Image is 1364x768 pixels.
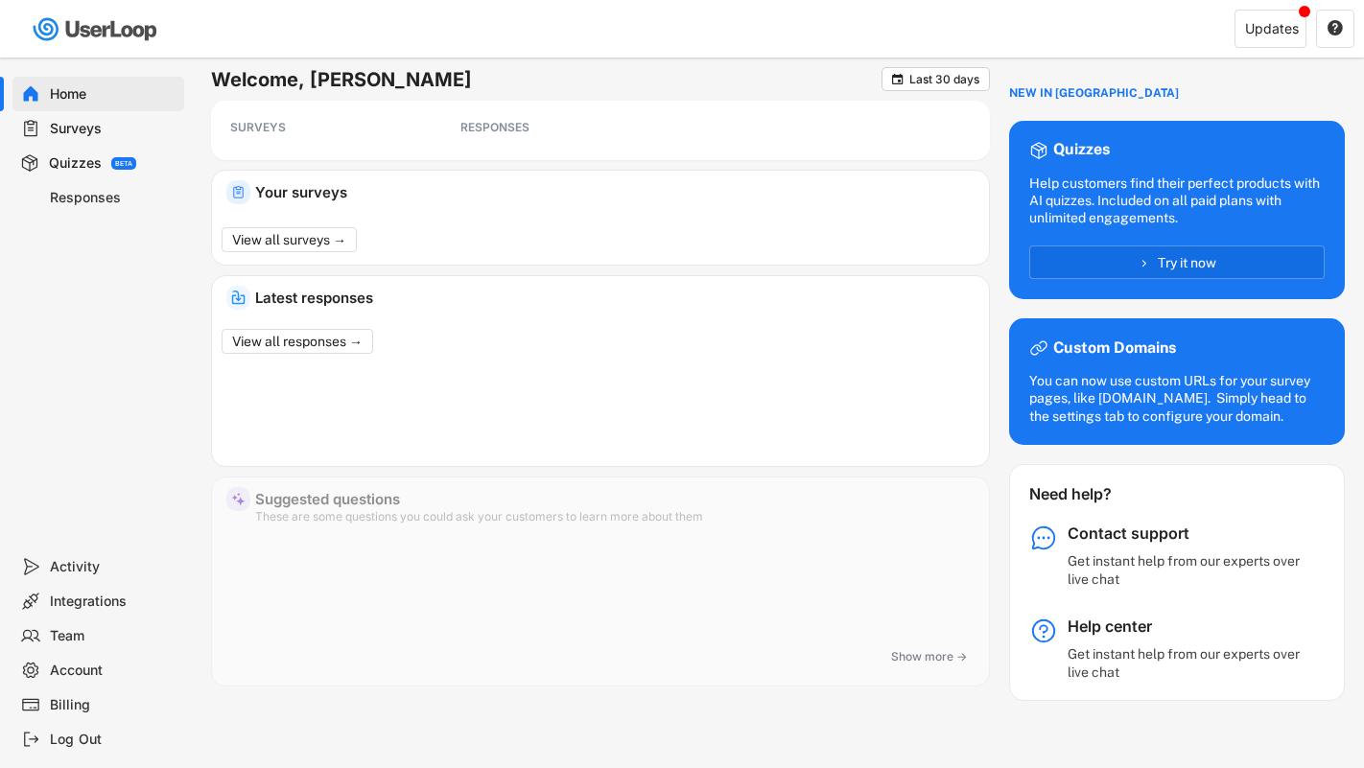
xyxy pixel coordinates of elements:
div: Latest responses [255,291,975,305]
img: userloop-logo-01.svg [29,10,164,49]
button: View all responses → [222,329,373,354]
img: MagicMajor%20%28Purple%29.svg [231,492,246,506]
div: Help customers find their perfect products with AI quizzes. Included on all paid plans with unlim... [1029,175,1325,227]
div: Account [50,662,176,680]
div: Contact support [1068,524,1307,544]
div: Your surveys [255,185,975,199]
div: Integrations [50,593,176,611]
h6: Welcome, [PERSON_NAME] [211,67,882,92]
div: NEW IN [GEOGRAPHIC_DATA] [1009,86,1179,102]
div: Help center [1068,617,1307,637]
div: Billing [50,696,176,714]
div: Responses [50,189,176,207]
div: RESPONSES [460,120,633,135]
div: Custom Domains [1053,338,1176,359]
div: Home [50,85,176,104]
div: These are some questions you could ask your customers to learn more about them [255,511,975,523]
button: Try it now [1029,245,1325,279]
div: You can now use custom URLs for your survey pages, like [DOMAIN_NAME]. Simply head to the setting... [1029,372,1325,425]
button:  [1327,20,1344,37]
div: Last 30 days [909,74,979,85]
button: Show more → [883,642,975,671]
button: View all surveys → [222,227,357,252]
text:  [892,72,904,86]
div: SURVEYS [230,120,403,135]
div: Log Out [50,731,176,749]
div: Activity [50,558,176,576]
img: IncomingMajor.svg [231,291,246,305]
div: BETA [115,160,132,167]
div: Suggested questions [255,492,975,506]
div: Quizzes [49,154,102,173]
text:  [1328,19,1343,36]
div: Surveys [50,120,176,138]
button:  [890,72,905,86]
div: Get instant help from our experts over live chat [1068,645,1307,680]
div: Team [50,627,176,645]
span: Try it now [1158,256,1216,269]
div: Quizzes [1053,140,1110,160]
div: Updates [1245,22,1299,35]
div: Need help? [1029,484,1163,504]
div: Get instant help from our experts over live chat [1068,552,1307,587]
